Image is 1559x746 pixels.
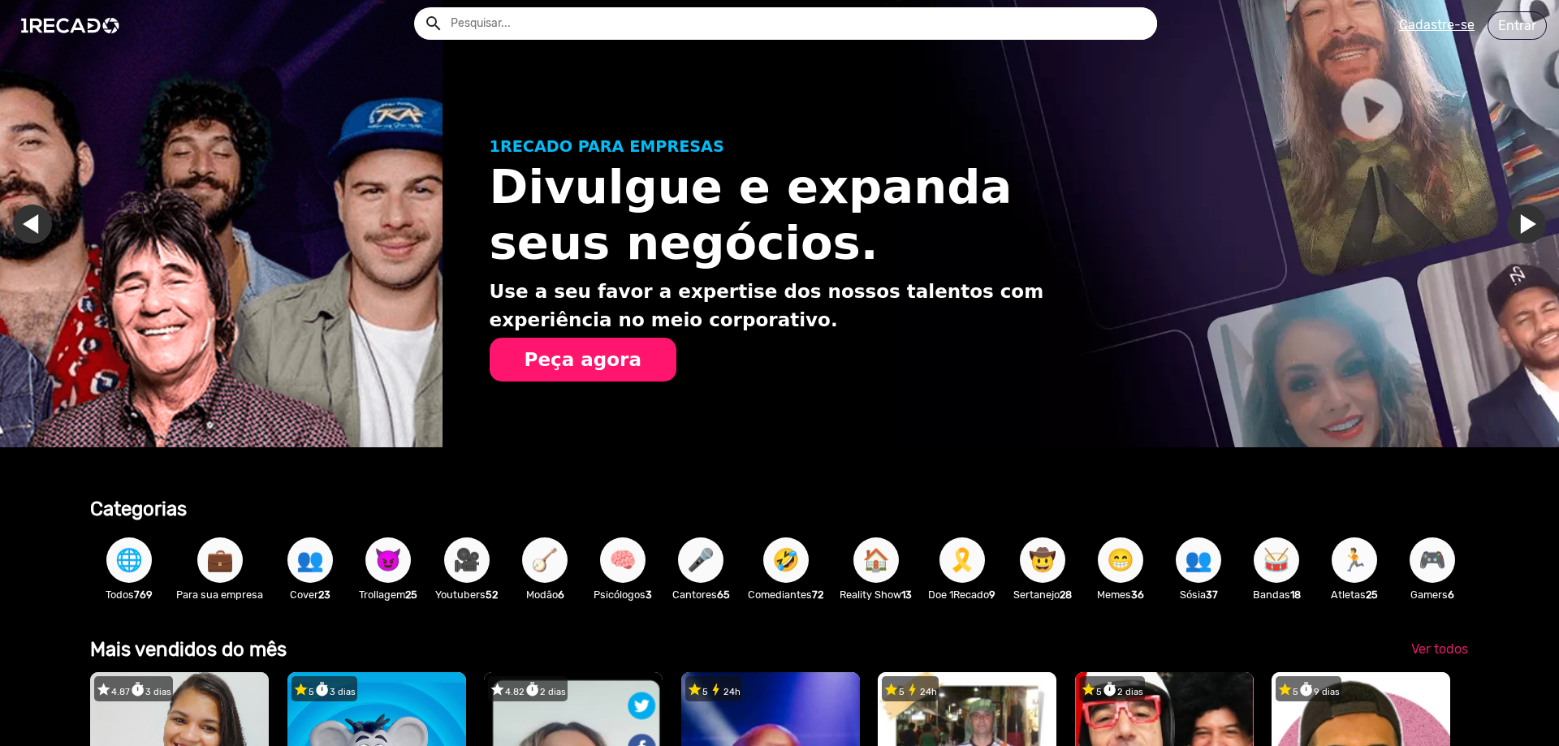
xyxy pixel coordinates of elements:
[1410,537,1455,583] button: 🎮
[948,537,976,583] span: 🎗️
[435,587,498,602] p: Youtubers
[1419,537,1446,583] span: 🎮
[279,587,341,602] p: Cover
[1029,537,1056,583] span: 🤠
[490,278,1113,334] p: Use a seu favor a expertise dos nossos talentos com experiência no meio corporativo.
[176,587,263,602] p: Para sua empresa
[646,589,652,601] b: 3
[424,14,443,33] mat-icon: Example home icon
[490,136,1113,159] p: 1RECADO PARA EMPRESAS
[1254,537,1299,583] button: 🥁
[1401,587,1463,602] p: Gamers
[678,537,723,583] button: 🎤
[106,537,152,583] button: 🌐
[365,537,411,583] button: 😈
[453,537,481,583] span: 🎥
[600,537,646,583] button: 🧠
[558,589,564,601] b: 6
[90,498,187,520] b: Categorias
[812,589,823,601] b: 72
[456,205,494,244] a: Ir para o slide anterior
[1020,537,1065,583] button: 🤠
[98,587,160,602] p: Todos
[928,587,995,602] p: Doe 1Recado
[687,537,715,583] span: 🎤
[490,159,1113,271] h1: Divulgue e expanda seus negócios.
[1411,641,1468,657] span: Ver todos
[522,537,568,583] button: 🪕
[1168,587,1229,602] p: Sósia
[1332,537,1377,583] button: 🏃
[1206,589,1218,601] b: 37
[287,537,333,583] button: 👥
[1448,589,1454,601] b: 6
[748,587,823,602] p: Comediantes
[134,589,153,601] b: 769
[989,589,995,601] b: 9
[206,537,234,583] span: 💼
[1488,11,1547,40] a: Entrar
[939,537,985,583] button: 🎗️
[1399,17,1475,32] u: Cadastre-se
[1366,589,1378,601] b: 25
[717,589,730,601] b: 65
[1290,589,1301,601] b: 18
[1185,537,1212,583] span: 👥
[1263,537,1290,583] span: 🥁
[772,537,800,583] span: 🤣
[418,8,447,37] button: Example home icon
[853,537,899,583] button: 🏠
[1131,589,1144,601] b: 36
[405,589,417,601] b: 25
[1341,537,1368,583] span: 🏃
[531,537,559,583] span: 🪕
[357,587,419,602] p: Trollagem
[1098,537,1143,583] button: 😁
[490,338,676,382] button: Peça agora
[1107,537,1134,583] span: 😁
[901,589,912,601] b: 13
[296,537,324,583] span: 👥
[115,537,143,583] span: 🌐
[90,638,287,661] b: Mais vendidos do mês
[592,587,654,602] p: Psicólogos
[1012,587,1073,602] p: Sertanejo
[1090,587,1151,602] p: Memes
[609,537,637,583] span: 🧠
[1176,537,1221,583] button: 👥
[670,587,732,602] p: Cantores
[444,537,490,583] button: 🎥
[514,587,576,602] p: Modão
[862,537,890,583] span: 🏠
[374,537,402,583] span: 😈
[318,589,330,601] b: 23
[1324,587,1385,602] p: Atletas
[1060,589,1072,601] b: 28
[197,537,243,583] button: 💼
[840,587,912,602] p: Reality Show
[1246,587,1307,602] p: Bandas
[391,205,430,244] a: Ir para o próximo slide
[763,537,809,583] button: 🤣
[486,589,498,601] b: 52
[438,7,1157,40] input: Pesquisar...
